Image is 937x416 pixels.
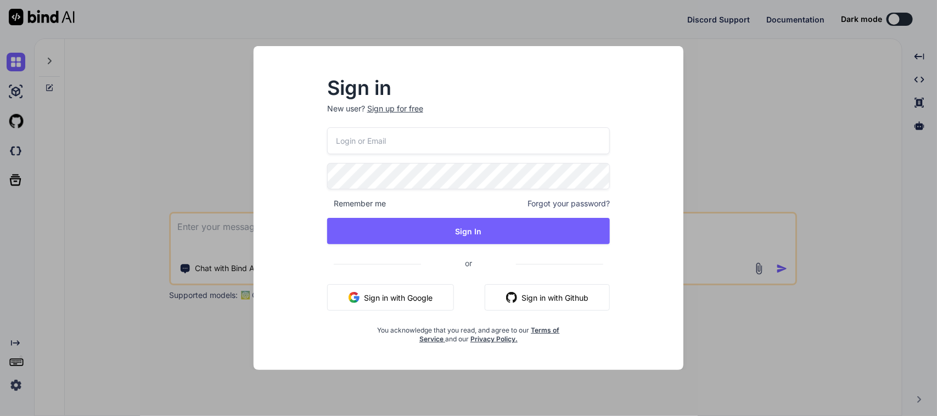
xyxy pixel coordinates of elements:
[374,319,563,344] div: You acknowledge that you read, and agree to our and our
[327,127,610,154] input: Login or Email
[367,103,423,114] div: Sign up for free
[327,79,610,97] h2: Sign in
[506,292,517,303] img: github
[349,292,360,303] img: google
[327,218,610,244] button: Sign In
[327,198,386,209] span: Remember me
[528,198,610,209] span: Forgot your password?
[327,103,610,127] p: New user?
[419,326,560,343] a: Terms of Service
[470,335,518,343] a: Privacy Policy.
[421,250,516,277] span: or
[327,284,454,311] button: Sign in with Google
[485,284,610,311] button: Sign in with Github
